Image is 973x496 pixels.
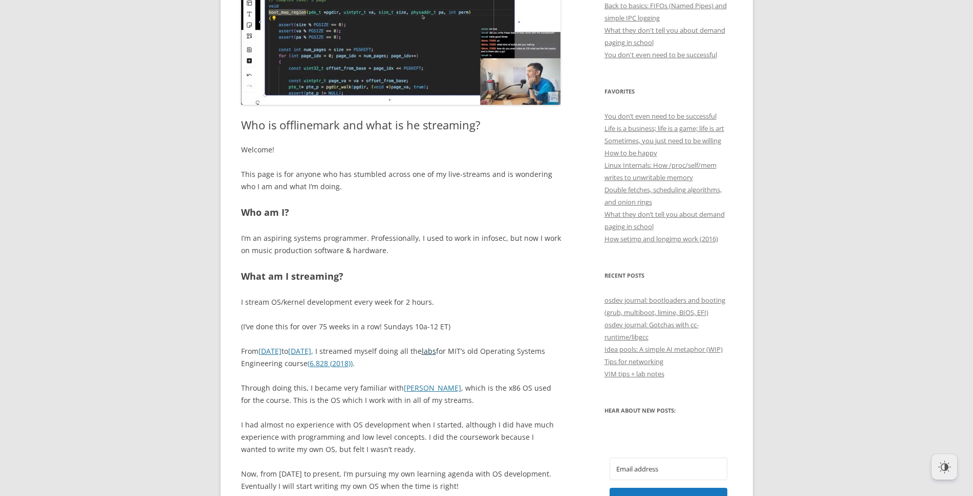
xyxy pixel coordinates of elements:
a: What they don't tell you about demand paging in school [604,26,725,47]
input: Email address [610,458,727,480]
a: VIM tips + lab notes [604,369,664,378]
a: You don’t even need to be successful [604,111,717,121]
p: I’m an aspiring systems programmer. Professionally, I used to work in infosec, but now I work on ... [241,232,561,257]
a: Tips for networking [604,357,663,366]
h3: Favorites [604,85,732,98]
h3: Hear about new posts: [604,404,732,417]
p: Through doing this, I became very familiar with , which is the x86 OS used for the course. This i... [241,382,561,407]
a: Double fetches, scheduling algorithms, and onion rings [604,185,722,207]
p: I had almost no experience with OS development when I started, although I did have much experienc... [241,419,561,456]
a: Life is a business; life is a game; life is art [604,124,724,133]
a: Back to basics: FIFOs (Named Pipes) and simple IPC logging [604,1,727,22]
a: You don't even need to be successful [604,50,717,59]
a: How to be happy [604,148,657,157]
a: labs [422,346,436,356]
h1: Who is offlinemark and what is he streaming? [241,118,561,131]
p: Now, from [DATE] to present, I’m pursuing my own learning agenda with OS development. Eventually ... [241,468,561,492]
a: Sometimes, you just need to be willing [604,136,721,145]
a: [PERSON_NAME] [404,383,461,393]
p: (I’ve done this for over 75 weeks in a row! Sundays 10a-12 ET) [241,321,561,333]
p: This page is for anyone who has stumbled across one of my live-streams and is wondering who I am ... [241,168,561,193]
a: How setjmp and longjmp work (2016) [604,234,718,243]
a: Idea pools: A simple AI metaphor (WIP) [604,345,723,354]
h3: Recent Posts [604,269,732,282]
a: Linux Internals: How /proc/self/mem writes to unwritable memory [604,161,717,182]
a: What they don’t tell you about demand paging in school [604,210,725,231]
h2: What am I streaming? [241,269,561,284]
h2: Who am I? [241,205,561,220]
a: [DATE] [258,346,282,356]
p: Welcome! [241,144,561,156]
p: I stream OS/kernel development every week for 2 hours. [241,296,561,308]
a: osdev journal: bootloaders and booting (grub, multiboot, limine, BIOS, EFI) [604,296,725,317]
p: From to , I streamed myself doing all the for MIT’s old Operating Systems Engineering course . [241,345,561,370]
a: [DATE] [288,346,311,356]
a: (6.828 (2018)) [308,358,353,368]
a: osdev journal: Gotchas with cc-runtime/libgcc [604,320,699,342]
